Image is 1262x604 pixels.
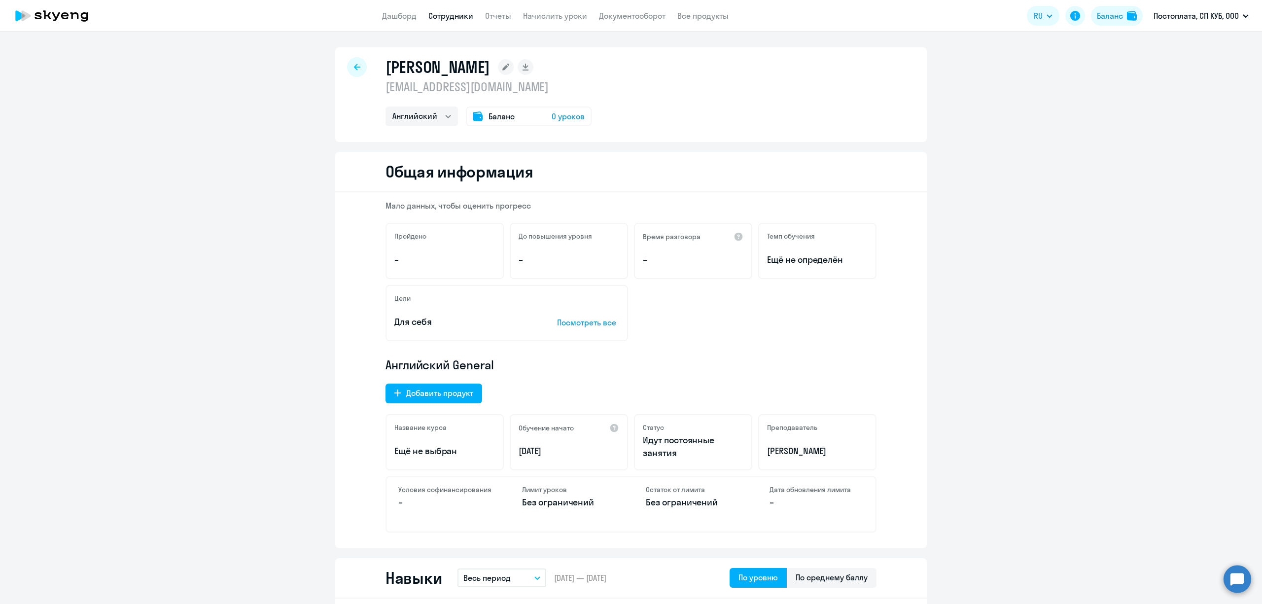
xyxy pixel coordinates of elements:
[457,568,546,587] button: Весь период
[428,11,473,21] a: Сотрудники
[394,423,447,432] h5: Название курса
[643,253,743,266] p: –
[643,434,743,460] p: Идут постоянные занятия
[394,294,411,303] h5: Цели
[646,485,740,494] h4: Остаток от лимита
[386,357,494,373] span: Английский General
[519,445,619,458] p: [DATE]
[394,316,526,328] p: Для себя
[1027,6,1059,26] button: RU
[643,232,701,241] h5: Время разговора
[485,11,511,21] a: Отчеты
[386,568,442,588] h2: Навыки
[406,387,473,399] div: Добавить продукт
[1091,6,1143,26] button: Балансbalance
[796,571,868,583] div: По среднему баллу
[522,496,616,509] p: Без ограничений
[463,572,511,584] p: Весь период
[522,485,616,494] h4: Лимит уроков
[770,496,864,509] p: –
[1127,11,1137,21] img: balance
[1034,10,1043,22] span: RU
[767,253,868,266] span: Ещё не определён
[643,423,664,432] h5: Статус
[386,79,592,95] p: [EMAIL_ADDRESS][DOMAIN_NAME]
[557,317,619,328] p: Посмотреть все
[394,253,495,266] p: –
[519,253,619,266] p: –
[552,110,585,122] span: 0 уроков
[1154,10,1239,22] p: Постоплата, СП КУБ, ООО
[1149,4,1254,28] button: Постоплата, СП КУБ, ООО
[386,162,533,181] h2: Общая информация
[767,445,868,458] p: [PERSON_NAME]
[523,11,587,21] a: Начислить уроки
[738,571,778,583] div: По уровню
[386,200,876,211] p: Мало данных, чтобы оценить прогресс
[767,232,815,241] h5: Темп обучения
[382,11,417,21] a: Дашборд
[767,423,817,432] h5: Преподаватель
[599,11,666,21] a: Документооборот
[554,572,606,583] span: [DATE] — [DATE]
[646,496,740,509] p: Без ограничений
[398,496,492,509] p: –
[770,485,864,494] h4: Дата обновления лимита
[519,424,574,432] h5: Обучение начато
[677,11,729,21] a: Все продукты
[1097,10,1123,22] div: Баланс
[519,232,592,241] h5: До повышения уровня
[394,445,495,458] p: Ещё не выбран
[394,232,426,241] h5: Пройдено
[398,485,492,494] h4: Условия софинансирования
[386,384,482,403] button: Добавить продукт
[489,110,515,122] span: Баланс
[386,57,490,77] h1: [PERSON_NAME]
